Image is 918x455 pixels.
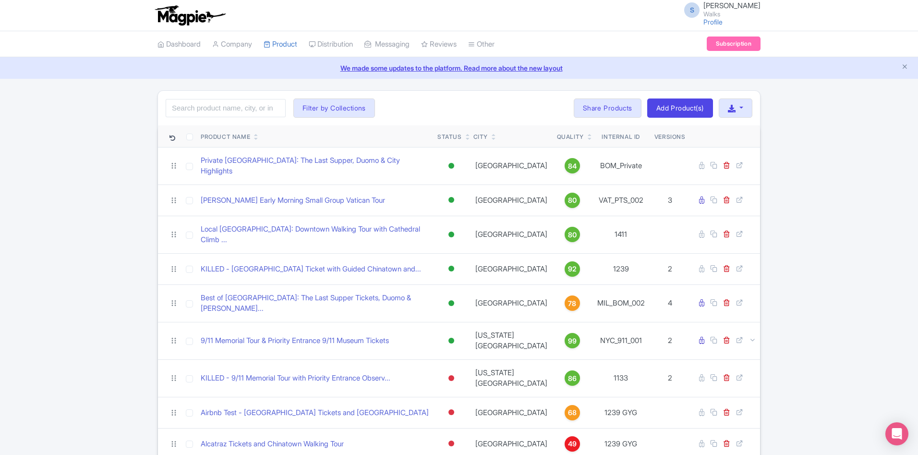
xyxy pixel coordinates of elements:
div: Inactive [447,437,456,451]
a: S [PERSON_NAME] Walks [678,2,761,17]
div: Active [447,193,456,207]
a: 78 [557,295,588,311]
td: [GEOGRAPHIC_DATA] [470,397,553,428]
div: Inactive [447,371,456,385]
a: Private [GEOGRAPHIC_DATA]: The Last Supper, Duomo & City Highlights [201,155,430,177]
a: Best of [GEOGRAPHIC_DATA]: The Last Supper Tickets, Duomo & [PERSON_NAME]... [201,293,430,314]
button: Filter by Collections [293,98,375,118]
a: 80 [557,193,588,208]
a: Product [264,31,297,58]
td: VAT_PTS_002 [592,184,651,216]
span: 80 [568,230,577,240]
span: 80 [568,195,577,206]
a: 99 [557,333,588,348]
span: 68 [568,407,577,418]
a: Airbnb Test - [GEOGRAPHIC_DATA] Tickets and [GEOGRAPHIC_DATA] [201,407,429,418]
span: S [684,2,700,18]
a: Other [468,31,495,58]
a: Local [GEOGRAPHIC_DATA]: Downtown Walking Tour with Cathedral Climb ... [201,224,430,246]
td: [GEOGRAPHIC_DATA] [470,184,553,216]
a: Distribution [309,31,353,58]
td: NYC_911_001 [592,322,651,359]
a: Profile [703,18,723,26]
span: 2 [668,264,672,273]
a: Dashboard [157,31,201,58]
td: 1411 [592,216,651,253]
div: Product Name [201,133,250,141]
div: Active [447,228,456,242]
div: City [473,133,488,141]
span: 84 [568,161,577,172]
td: [GEOGRAPHIC_DATA] [470,284,553,322]
td: 1133 [592,359,651,397]
div: Active [447,262,456,276]
a: 49 [557,436,588,452]
a: 9/11 Memorial Tour & Priority Entrance 9/11 Museum Tickets [201,335,389,346]
span: 2 [668,373,672,382]
div: Active [447,334,456,348]
td: 1239 GYG [592,397,651,428]
a: Share Products [574,98,641,118]
a: [PERSON_NAME] Early Morning Small Group Vatican Tour [201,195,385,206]
input: Search product name, city, or interal id [166,99,286,117]
a: 80 [557,227,588,242]
span: 49 [568,439,577,449]
a: Alcatraz Tickets and Chinatown Walking Tour [201,439,344,450]
a: 68 [557,405,588,420]
td: 1239 [592,253,651,284]
span: 3 [668,196,672,205]
a: KILLED - [GEOGRAPHIC_DATA] Ticket with Guided Chinatown and... [201,264,421,275]
div: Active [447,296,456,310]
td: [GEOGRAPHIC_DATA] [470,216,553,253]
td: BOM_Private [592,147,651,184]
span: 86 [568,373,577,384]
small: Walks [703,11,761,17]
a: 84 [557,158,588,173]
a: 92 [557,261,588,277]
img: logo-ab69f6fb50320c5b225c76a69d11143b.png [153,5,227,26]
a: KILLED - 9/11 Memorial Tour with Priority Entrance Observ... [201,373,390,384]
div: Active [447,159,456,173]
td: [US_STATE][GEOGRAPHIC_DATA] [470,359,553,397]
td: MIL_BOM_002 [592,284,651,322]
a: 86 [557,370,588,386]
a: Reviews [421,31,457,58]
a: Subscription [707,37,761,51]
button: Close announcement [901,62,908,73]
div: Inactive [447,406,456,419]
span: 2 [668,336,672,345]
th: Versions [651,125,689,148]
div: Quality [557,133,584,141]
th: Internal ID [592,125,651,148]
span: 92 [568,264,577,274]
td: [GEOGRAPHIC_DATA] [470,147,553,184]
a: Messaging [364,31,410,58]
td: [US_STATE][GEOGRAPHIC_DATA] [470,322,553,359]
td: [GEOGRAPHIC_DATA] [470,253,553,284]
span: 99 [568,336,577,346]
a: We made some updates to the platform. Read more about the new layout [6,63,912,73]
div: Status [437,133,462,141]
a: Add Product(s) [647,98,713,118]
span: 78 [568,298,576,309]
div: Open Intercom Messenger [885,422,908,445]
span: [PERSON_NAME] [703,1,761,10]
span: 4 [668,298,672,307]
a: Company [212,31,252,58]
